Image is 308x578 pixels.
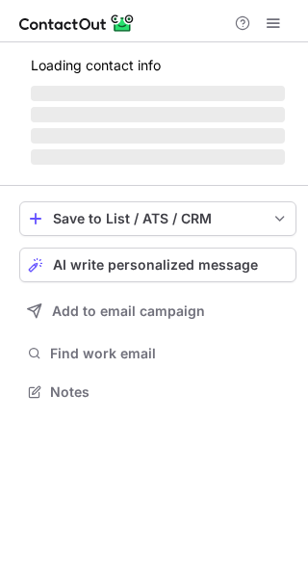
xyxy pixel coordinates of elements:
span: Notes [50,383,289,401]
button: Notes [19,379,296,406]
button: Find work email [19,340,296,367]
button: Add to email campaign [19,294,296,328]
span: ‌ [31,128,285,144]
span: ‌ [31,107,285,122]
span: ‌ [31,149,285,165]
button: save-profile-one-click [19,201,296,236]
div: Save to List / ATS / CRM [53,211,263,226]
span: AI write personalized message [53,257,258,273]
img: ContactOut v5.3.10 [19,12,135,35]
button: AI write personalized message [19,248,296,282]
span: Find work email [50,345,289,362]
span: ‌ [31,86,285,101]
span: Add to email campaign [52,303,205,319]
p: Loading contact info [31,58,285,73]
